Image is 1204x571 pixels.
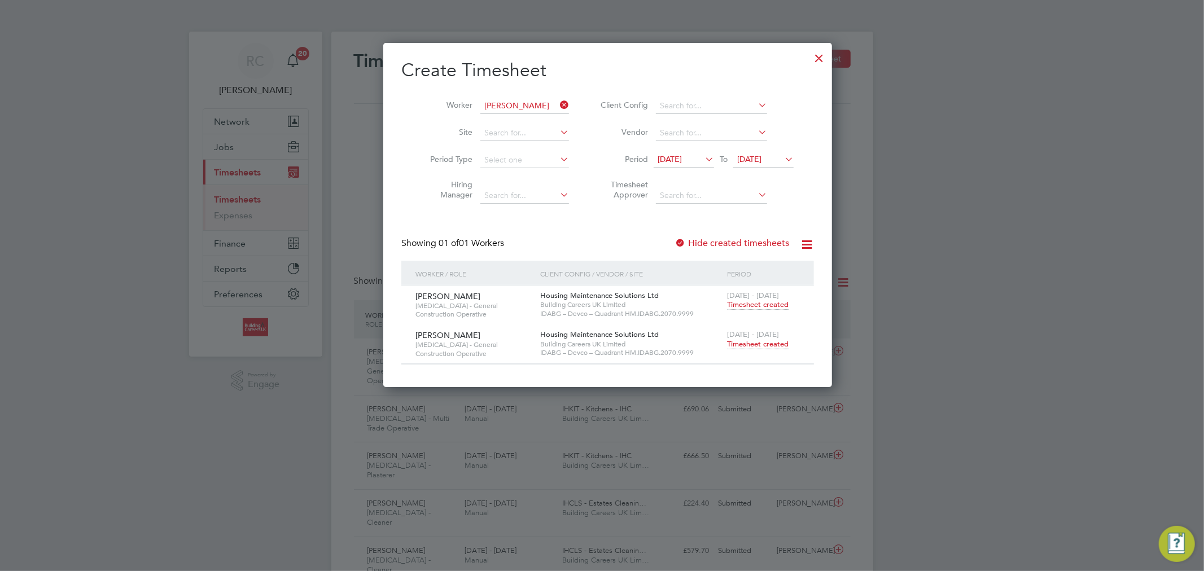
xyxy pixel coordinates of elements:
[540,330,659,339] span: Housing Maintenance Solutions Ltd
[415,291,480,301] span: [PERSON_NAME]
[728,330,780,339] span: [DATE] - [DATE]
[597,179,648,200] label: Timesheet Approver
[422,100,472,110] label: Worker
[656,188,767,204] input: Search for...
[725,261,803,287] div: Period
[415,340,532,358] span: [MEDICAL_DATA] - General Construction Operative
[540,309,722,318] span: IDABG – Devco – Quadrant HM.IDABG.2070.9999
[737,154,761,164] span: [DATE]
[401,238,506,249] div: Showing
[597,127,648,137] label: Vendor
[480,152,569,168] input: Select one
[728,339,789,349] span: Timesheet created
[597,154,648,164] label: Period
[439,238,504,249] span: 01 Workers
[658,154,682,164] span: [DATE]
[413,261,537,287] div: Worker / Role
[540,300,722,309] span: Building Careers UK Limited
[422,179,472,200] label: Hiring Manager
[480,125,569,141] input: Search for...
[537,261,725,287] div: Client Config / Vendor / Site
[597,100,648,110] label: Client Config
[540,348,722,357] span: IDABG – Devco – Quadrant HM.IDABG.2070.9999
[439,238,459,249] span: 01 of
[415,330,480,340] span: [PERSON_NAME]
[1159,526,1195,562] button: Engage Resource Center
[422,154,472,164] label: Period Type
[540,340,722,349] span: Building Careers UK Limited
[728,291,780,300] span: [DATE] - [DATE]
[656,98,767,114] input: Search for...
[415,301,532,319] span: [MEDICAL_DATA] - General Construction Operative
[540,291,659,300] span: Housing Maintenance Solutions Ltd
[401,59,814,82] h2: Create Timesheet
[480,98,569,114] input: Search for...
[480,188,569,204] input: Search for...
[656,125,767,141] input: Search for...
[728,300,789,310] span: Timesheet created
[422,127,472,137] label: Site
[675,238,789,249] label: Hide created timesheets
[716,152,731,166] span: To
